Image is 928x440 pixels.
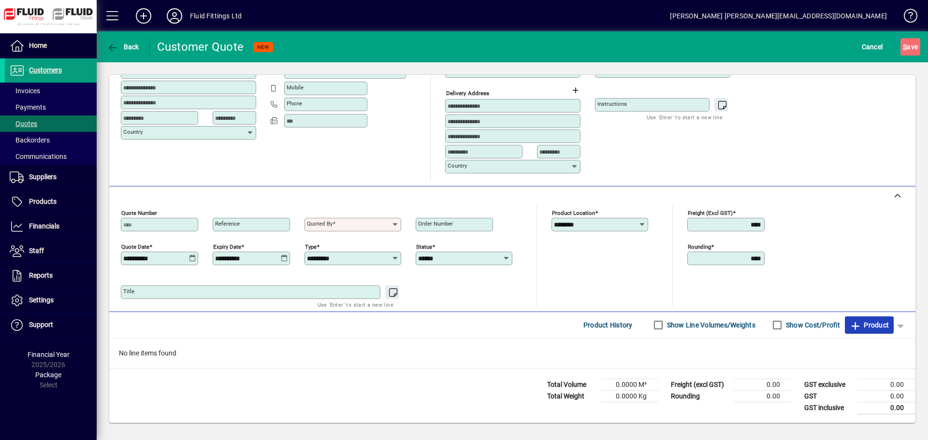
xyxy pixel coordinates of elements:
a: Home [5,34,97,58]
span: Financials [29,222,59,230]
span: Financial Year [28,351,70,358]
span: Product [850,317,889,333]
span: NEW [257,44,269,50]
div: No line items found [109,339,915,368]
td: 0.00 [734,379,792,390]
td: 0.00 [857,402,915,414]
span: Backorders [10,136,50,144]
span: Cancel [862,39,883,55]
span: Communications [10,153,67,160]
mat-label: Product location [552,209,595,216]
button: Cancel [859,38,885,56]
mat-label: Instructions [597,100,627,107]
div: Customer Quote [157,39,244,55]
mat-label: Country [448,162,467,169]
mat-label: Status [416,243,432,250]
button: Profile [159,7,190,25]
button: Add [128,7,159,25]
a: Financials [5,214,97,239]
td: 0.0000 Kg [600,390,658,402]
td: 0.00 [857,390,915,402]
mat-label: Mobile [287,84,304,91]
mat-label: Quoted by [307,220,333,227]
a: Staff [5,239,97,263]
button: Save [900,38,920,56]
span: Support [29,321,53,328]
span: Settings [29,296,54,304]
span: Reports [29,271,53,279]
td: Freight (excl GST) [666,379,734,390]
span: Invoices [10,87,40,95]
mat-label: Phone [287,100,302,107]
button: Product [845,316,894,334]
a: Suppliers [5,165,97,189]
label: Show Line Volumes/Weights [665,320,755,330]
span: Quotes [10,120,37,128]
mat-label: Reference [215,220,240,227]
div: [PERSON_NAME] [PERSON_NAME][EMAIL_ADDRESS][DOMAIN_NAME] [670,8,887,24]
a: Invoices [5,83,97,99]
mat-label: Freight (excl GST) [688,209,733,216]
span: Products [29,198,57,205]
mat-label: Type [305,243,317,250]
a: Quotes [5,115,97,132]
span: ave [903,39,918,55]
a: Backorders [5,132,97,148]
td: GST inclusive [799,402,857,414]
a: Payments [5,99,97,115]
mat-hint: Use 'Enter' to start a new line [318,299,393,310]
td: Rounding [666,390,734,402]
span: S [903,43,907,51]
td: Total Weight [542,390,600,402]
a: Knowledge Base [897,2,916,33]
span: Product History [583,317,633,333]
span: Payments [10,103,46,111]
td: 0.0000 M³ [600,379,658,390]
td: 0.00 [734,390,792,402]
a: Reports [5,264,97,288]
td: 0.00 [857,379,915,390]
mat-label: Order number [418,220,453,227]
span: Home [29,42,47,49]
span: Suppliers [29,173,57,181]
button: Product History [580,316,637,334]
button: Back [104,38,142,56]
a: Support [5,313,97,337]
span: Back [107,43,139,51]
td: GST [799,390,857,402]
mat-label: Title [123,288,134,295]
div: Fluid Fittings Ltd [190,8,242,24]
label: Show Cost/Profit [784,320,840,330]
mat-label: Expiry date [213,243,241,250]
a: Products [5,190,97,214]
span: Staff [29,247,44,255]
mat-label: Country [123,128,143,135]
span: Package [35,371,61,379]
mat-hint: Use 'Enter' to start a new line [647,112,723,123]
mat-label: Quote date [121,243,149,250]
mat-label: Rounding [688,243,711,250]
mat-label: Quote number [121,209,157,216]
td: GST exclusive [799,379,857,390]
button: Choose address [567,83,583,98]
td: Total Volume [542,379,600,390]
span: Customers [29,66,62,74]
a: Settings [5,288,97,312]
a: Communications [5,148,97,165]
app-page-header-button: Back [97,38,150,56]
